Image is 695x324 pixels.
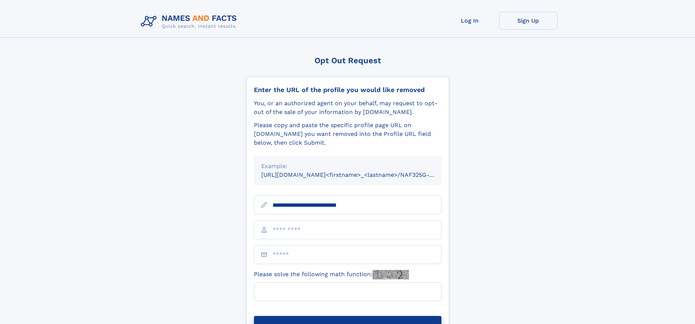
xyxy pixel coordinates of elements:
div: You, or an authorized agent on your behalf, may request to opt-out of the sale of your informatio... [254,99,441,117]
label: Please solve the following math function: [254,270,409,279]
img: Logo Names and Facts [138,12,243,31]
a: Sign Up [499,12,557,30]
div: Opt Out Request [246,56,449,65]
div: Example: [261,162,434,171]
small: [URL][DOMAIN_NAME]<firstname>_<lastname>/NAF325G-xxxxxxxx [261,171,455,178]
div: Enter the URL of the profile you would like removed [254,86,441,94]
div: Please copy and paste the specific profile page URL on [DOMAIN_NAME] you want removed into the Pr... [254,121,441,147]
a: Log In [441,12,499,30]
